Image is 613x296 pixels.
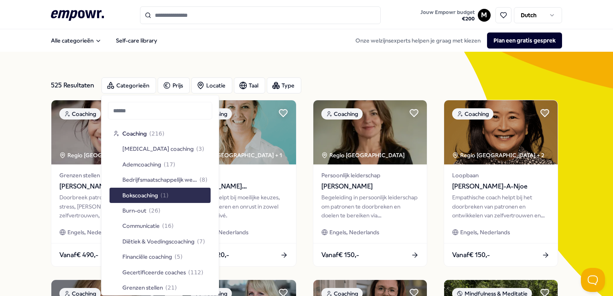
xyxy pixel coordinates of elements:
div: Regio [GEOGRAPHIC_DATA] [321,151,406,160]
a: package imageCoachingRegio [GEOGRAPHIC_DATA] + 2Loopbaan[PERSON_NAME]-A-NjoeEmpathische coach hel... [444,100,558,267]
button: Jouw Empowr budget€200 [419,8,476,24]
span: [MEDICAL_DATA] coaching [122,144,194,153]
div: Regio [GEOGRAPHIC_DATA] + 1 [191,151,282,160]
span: Persoonlijk leiderschap [321,171,419,180]
span: Bokscoaching [122,191,158,199]
button: Prijs [158,77,190,93]
span: Vanaf € 150,- [321,250,359,260]
span: Engels, Nederlands [199,228,248,237]
button: Categorieën [101,77,156,93]
span: Diëtiek & Voedingscoaching [122,237,195,246]
span: ( 1 ) [160,191,168,199]
button: Plan een gratis gesprek [487,32,562,49]
div: Coaching [321,108,363,120]
span: Jouw Empowr budget [420,9,475,16]
span: ( 16 ) [162,221,174,230]
span: [PERSON_NAME]-A-Njoe [452,181,550,192]
button: M [478,9,491,22]
div: Coaching helpt bij moeilijke keuzes, stress, piekeren en onrust in zowel werk als privé. [191,193,288,220]
iframe: Help Scout Beacon - Open [581,268,605,292]
span: ( 21 ) [165,283,177,292]
span: ( 3 ) [196,144,204,153]
div: Onze welzijnsexperts helpen je graag met kiezen [349,32,562,49]
span: Coaching [122,129,147,138]
span: Loopbaan [452,171,550,180]
img: package image [444,100,558,164]
button: Type [267,77,301,93]
a: package imageCoachingRegio [GEOGRAPHIC_DATA] Persoonlijk leiderschap[PERSON_NAME]Begeleiding in p... [313,100,427,267]
span: Communicatie [122,221,160,230]
a: package imageCoachingRegio [GEOGRAPHIC_DATA] Grenzen stellen[PERSON_NAME]Doorbreek patronen, verm... [51,100,165,267]
span: Bedrijfsmaatschappelijk werk [122,175,197,184]
span: Burn-out [191,171,288,180]
span: Grenzen stellen [59,171,157,180]
span: Burn-out [122,206,146,215]
a: Jouw Empowr budget€200 [417,7,478,24]
img: package image [51,100,165,164]
span: Gecertificeerde coaches [122,268,186,276]
button: Locatie [191,77,232,93]
span: ( 112 ) [188,268,203,276]
img: package image [183,100,296,164]
div: Begeleiding in persoonlijk leiderschap om patronen te doorbreken en doelen te bereiken via bewust... [321,193,419,220]
span: Grenzen stellen [122,283,163,292]
span: [PERSON_NAME] [321,181,419,192]
a: package imageCoachingRegio [GEOGRAPHIC_DATA] + 1Burn-out[PERSON_NAME][GEOGRAPHIC_DATA]Coaching he... [182,100,296,267]
img: package image [313,100,427,164]
span: ( 26 ) [149,206,160,215]
span: Engels, Nederlands [67,228,117,237]
div: Coaching [452,108,493,120]
span: Ademcoaching [122,160,161,169]
button: Taal [234,77,265,93]
span: Engels, Nederlands [460,228,510,237]
div: Regio [GEOGRAPHIC_DATA] + 2 [452,151,544,160]
div: 525 Resultaten [51,77,95,93]
div: Suggestions [108,124,212,292]
span: [PERSON_NAME][GEOGRAPHIC_DATA] [191,181,288,192]
input: Search for products, categories or subcategories [140,6,381,24]
span: ( 216 ) [149,129,164,138]
span: [PERSON_NAME] [59,181,157,192]
span: ( 8 ) [199,175,207,184]
div: Coaching [59,108,101,120]
div: Regio [GEOGRAPHIC_DATA] [59,151,144,160]
span: ( 5 ) [175,252,183,261]
button: Alle categorieën [45,32,108,49]
span: Vanaf € 150,- [452,250,490,260]
a: Self-care library [110,32,164,49]
span: Vanaf € 490,- [59,250,98,260]
nav: Main [45,32,164,49]
span: € 200 [420,16,475,22]
div: Doorbreek patronen, verminder stress, [PERSON_NAME] meer zelfvertrouwen, stel krachtig je eigen g... [59,193,157,220]
span: Financiële coaching [122,252,172,261]
span: ( 17 ) [164,160,175,169]
div: Empathische coach helpt bij het doorbreken van patronen en ontwikkelen van zelfvertrouwen en inne... [452,193,550,220]
span: ( 7 ) [197,237,205,246]
span: Engels, Nederlands [329,228,379,237]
